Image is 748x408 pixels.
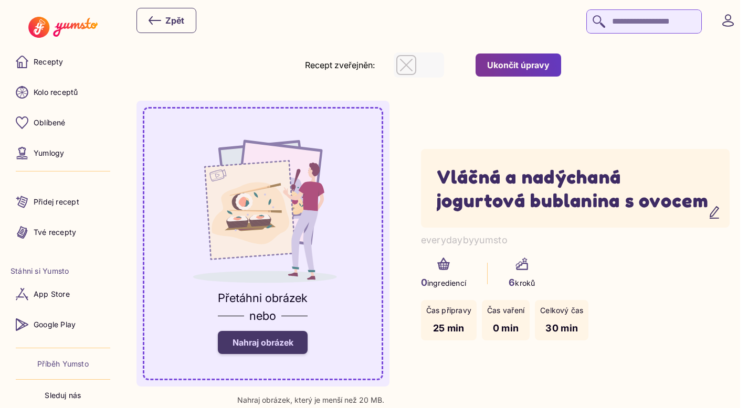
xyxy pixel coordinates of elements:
img: Yumsto logo [28,17,97,38]
a: App Store [10,282,115,307]
p: App Store [34,289,70,299]
p: Čas přípravy [426,305,472,316]
span: 25 min [433,323,465,334]
span: 0 [421,277,427,288]
a: Příběh Yumsto [37,359,89,369]
p: nebo [249,307,276,325]
button: Zpět [136,8,196,33]
label: Recept zveřejněn: [305,60,375,70]
p: everydaybyyumsto [421,233,730,247]
p: Tvé recepty [34,227,76,238]
p: ingrediencí [421,275,467,289]
p: Čas vaření [487,305,524,316]
li: Stáhni si Yumsto [10,266,115,276]
h1: Vláčná a nadýchaná jogurtová bublanina s ovocem [437,165,714,212]
a: Oblíbené [10,110,115,135]
p: Sleduj nás [45,390,81,401]
p: Recepty [34,57,63,67]
a: Tvé recepty [10,220,115,245]
div: Ukončit úpravy [487,59,550,71]
span: 6 [509,277,515,288]
span: 0 min [493,323,519,334]
p: Google Play [34,319,76,330]
div: Zpět [149,14,184,27]
a: Yumlogy [10,141,115,166]
a: Přidej recept [10,189,115,214]
a: Google Play [10,312,115,337]
p: Nahraj obrázek, který je menší než 20 MB. [237,396,384,404]
span: Nahraj obrázek [233,337,293,348]
p: Přetáhni obrázek [218,289,308,307]
p: Oblíbené [34,117,66,128]
p: Přidej recept [34,197,79,207]
p: Yumlogy [34,148,64,158]
span: 30 min [545,323,578,334]
a: Kolo receptů [10,80,115,105]
p: Kolo receptů [34,87,78,98]
p: kroků [509,275,535,289]
button: Ukončit úpravy [476,53,561,77]
p: Celkový čas [540,305,583,316]
a: Recepty [10,49,115,74]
